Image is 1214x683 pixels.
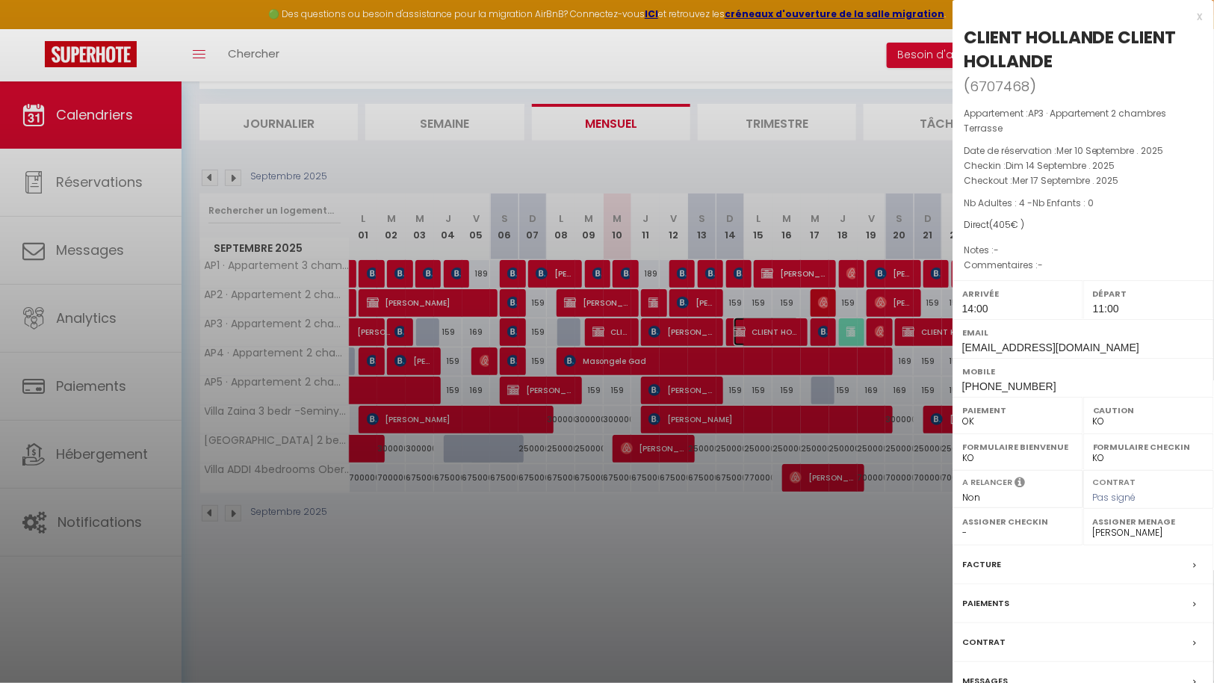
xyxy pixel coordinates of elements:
[12,6,57,51] button: Ouvrir le widget de chat LiveChat
[1093,476,1136,486] label: Contrat
[964,218,1203,232] div: Direct
[1093,286,1204,301] label: Départ
[962,303,988,315] span: 14:00
[962,596,1009,611] label: Paiements
[994,244,999,256] span: -
[1038,259,1043,271] span: -
[962,634,1006,650] label: Contrat
[1032,197,1094,209] span: Nb Enfants : 0
[993,218,1011,231] span: 405
[1093,491,1136,504] span: Pas signé
[1093,514,1204,529] label: Assigner Menage
[964,25,1203,73] div: CLIENT HOLLANDE CLIENT HOLLANDE
[962,380,1056,392] span: [PHONE_NUMBER]
[964,243,1203,258] p: Notes :
[962,476,1012,489] label: A relancer
[1015,476,1025,492] i: Sélectionner OUI si vous souhaiter envoyer les séquences de messages post-checkout
[1093,403,1204,418] label: Caution
[962,439,1074,454] label: Formulaire Bienvenue
[962,403,1074,418] label: Paiement
[1012,174,1119,187] span: Mer 17 Septembre . 2025
[1093,303,1119,315] span: 11:00
[953,7,1203,25] div: x
[964,143,1203,158] p: Date de réservation :
[1006,159,1115,172] span: Dim 14 Septembre . 2025
[970,77,1029,96] span: 6707468
[962,557,1001,572] label: Facture
[962,341,1139,353] span: [EMAIL_ADDRESS][DOMAIN_NAME]
[964,197,1094,209] span: Nb Adultes : 4 -
[962,514,1074,529] label: Assigner Checkin
[962,364,1204,379] label: Mobile
[964,106,1203,136] p: Appartement :
[964,173,1203,188] p: Checkout :
[964,258,1203,273] p: Commentaires :
[962,325,1204,340] label: Email
[964,75,1036,96] span: ( )
[964,158,1203,173] p: Checkin :
[962,286,1074,301] label: Arrivée
[1056,144,1164,157] span: Mer 10 Septembre . 2025
[964,107,1167,135] span: AP3 · Appartement 2 chambres Terrasse
[1093,439,1204,454] label: Formulaire Checkin
[989,218,1024,231] span: ( € )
